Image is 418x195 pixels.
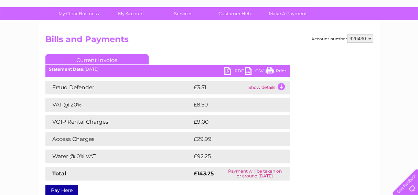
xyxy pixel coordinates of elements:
td: VAT @ 20% [45,98,192,112]
a: Energy [314,29,329,34]
strong: £143.25 [194,170,214,177]
a: 0333 014 3131 [288,3,336,12]
h2: Bills and Payments [45,34,373,48]
td: £92.25 [192,150,276,163]
a: My Account [103,7,159,20]
b: Statement Date: [49,66,84,72]
td: Water @ 0% VAT [45,150,192,163]
td: £9.00 [192,115,274,129]
div: [DATE] [45,67,290,72]
strong: Total [52,170,66,177]
div: Account number [311,34,373,43]
a: Blog [358,29,368,34]
a: CSV [245,67,266,77]
td: £8.50 [192,98,274,112]
a: Customer Help [207,7,264,20]
a: Make A Payment [259,7,316,20]
td: Show details [247,81,290,94]
a: Print [266,67,286,77]
td: Access Charges [45,132,192,146]
a: Water [297,29,310,34]
td: VOIP Rental Charges [45,115,192,129]
a: Services [155,7,212,20]
a: Telecoms [333,29,354,34]
a: My Clear Business [50,7,107,20]
a: Log out [395,29,411,34]
a: Current Invoice [45,54,149,64]
td: Fraud Defender [45,81,192,94]
img: logo.png [15,18,50,39]
td: Payment will be taken on or around [DATE] [220,167,289,181]
a: PDF [224,67,245,77]
td: £3.51 [192,81,247,94]
a: Contact [372,29,389,34]
div: Clear Business is a trading name of Verastar Limited (registered in [GEOGRAPHIC_DATA] No. 3667643... [47,4,372,33]
td: £29.99 [192,132,276,146]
